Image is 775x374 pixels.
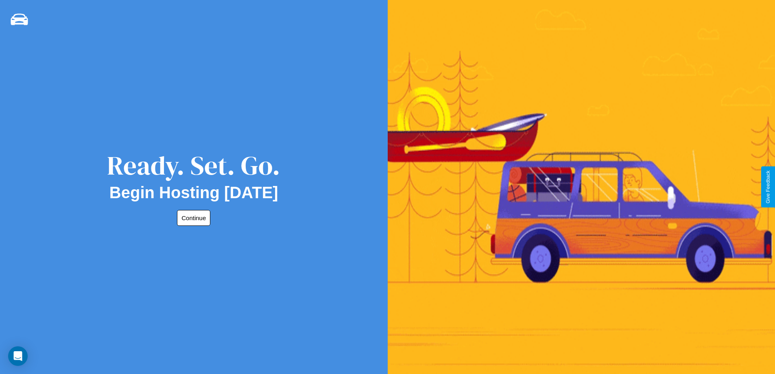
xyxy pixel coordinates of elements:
div: Open Intercom Messenger [8,346,28,366]
h2: Begin Hosting [DATE] [109,184,278,202]
button: Continue [177,210,210,226]
div: Ready. Set. Go. [107,147,280,184]
div: Give Feedback [765,171,771,203]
